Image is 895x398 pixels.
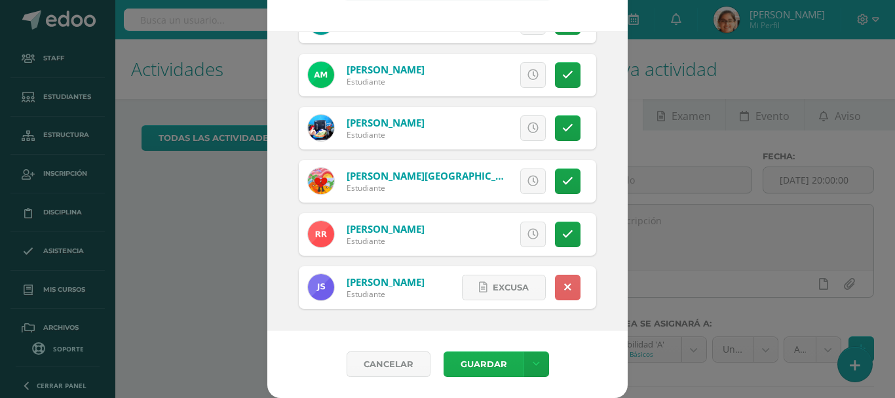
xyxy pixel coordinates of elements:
[308,115,334,141] img: b9a3f24a001d5901127449f06ccae0c1.png
[308,274,334,300] img: a3f048086d02c83a9c48d6e4813ff05c.png
[347,182,504,193] div: Estudiante
[347,76,425,87] div: Estudiante
[347,351,430,377] a: Cancelar
[347,129,425,140] div: Estudiante
[347,275,425,289] a: [PERSON_NAME]
[347,169,525,182] a: [PERSON_NAME][GEOGRAPHIC_DATA]
[493,275,529,300] span: Excusa
[462,275,546,300] a: Excusa
[347,235,425,247] div: Estudiante
[347,289,425,300] div: Estudiante
[308,168,334,194] img: c2083797cb0d225606a9e0e50a0adea7.png
[308,221,334,247] img: 244f2c4d040badd079d192d952d833f1.png
[444,351,524,377] button: Guardar
[347,63,425,76] a: [PERSON_NAME]
[347,116,425,129] a: [PERSON_NAME]
[308,62,334,88] img: 017fe88b3da0f5053da64b60e730164b.png
[347,222,425,235] a: [PERSON_NAME]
